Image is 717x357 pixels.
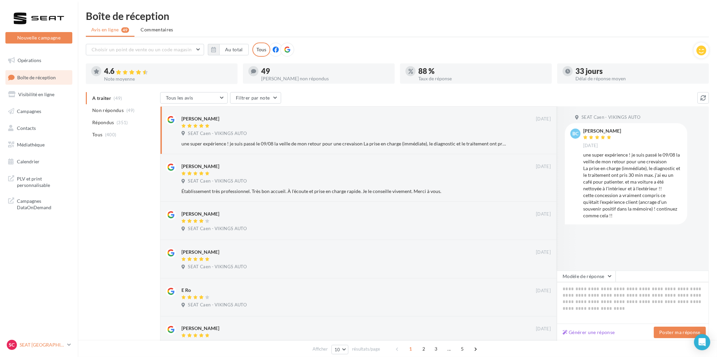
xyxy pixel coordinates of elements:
span: bc [572,130,578,137]
div: une super expérience ! je suis passé le 09/08 la veille de mon retour pour une crevaison La prise... [181,140,507,147]
button: 10 [331,345,349,354]
span: SEAT Caen - VIKINGS AUTO [188,340,247,346]
div: [PERSON_NAME] [181,211,219,217]
div: 33 jours [575,67,703,75]
div: Note moyenne [104,77,232,81]
span: Non répondus [92,107,124,114]
span: SC [9,341,15,348]
span: Campagnes [17,108,41,114]
span: [DATE] [583,143,598,149]
div: 49 [261,67,389,75]
p: SEAT [GEOGRAPHIC_DATA] [20,341,65,348]
span: (400) [105,132,117,137]
button: Générer une réponse [560,328,618,336]
span: SEAT Caen - VIKINGS AUTO [188,226,247,232]
button: Filtrer par note [230,92,281,104]
a: Boîte de réception [4,70,74,85]
span: Visibilité en ligne [18,91,54,97]
span: Opérations [18,57,41,63]
div: une super expérience ! je suis passé le 09/08 la veille de mon retour pour une crevaison La prise... [583,152,682,219]
a: Contacts [4,121,74,135]
span: (351) [117,120,128,125]
span: Répondus [92,119,114,126]
div: [PERSON_NAME] [583,129,621,133]
div: [PERSON_NAME] [181,325,219,332]
button: Au total [219,44,249,55]
span: SEAT Caen - VIKINGS AUTO [188,178,247,184]
div: Établissement très professionnel. Très bon accueil. À l'écoute et prise en charge rapide. Je le c... [181,188,507,195]
span: [DATE] [536,288,551,294]
button: Au total [208,44,249,55]
span: Médiathèque [17,142,45,147]
button: Nouvelle campagne [5,32,72,44]
button: Poster ma réponse [654,327,706,338]
span: Tous [92,131,102,138]
span: Choisir un point de vente ou un code magasin [92,47,192,52]
span: SEAT Caen - VIKINGS AUTO [188,264,247,270]
span: [DATE] [536,164,551,170]
span: [DATE] [536,211,551,217]
span: Afficher [313,346,328,352]
a: Visibilité en ligne [4,87,74,102]
span: Boîte de réception [17,74,56,80]
span: Campagnes DataOnDemand [17,196,70,211]
span: 10 [335,347,340,352]
div: Délai de réponse moyen [575,76,703,81]
span: (49) [126,108,135,113]
a: Calendrier [4,155,74,169]
div: E Ro [181,287,191,294]
span: [DATE] [536,326,551,332]
a: Campagnes [4,104,74,118]
span: Calendrier [17,159,40,164]
div: [PERSON_NAME] non répondus [261,76,389,81]
span: 3 [430,344,441,354]
div: Tous [252,43,270,57]
span: résultats/page [352,346,380,352]
a: PLV et print personnalisable [4,171,74,191]
div: Open Intercom Messenger [694,334,710,350]
div: [PERSON_NAME] [181,115,219,122]
div: Boîte de réception [86,11,709,21]
span: [DATE] [536,249,551,255]
a: SC SEAT [GEOGRAPHIC_DATA] [5,338,72,351]
div: 88 % [418,67,546,75]
span: Tous les avis [166,95,193,101]
a: Médiathèque [4,138,74,152]
span: Commentaires [141,27,173,32]
span: [DATE] [536,116,551,122]
span: SEAT Caen - VIKINGS AUTO [188,131,247,137]
span: PLV et print personnalisable [17,174,70,189]
span: 2 [418,344,429,354]
span: SEAT Caen - VIKINGS AUTO [582,114,640,120]
button: Choisir un point de vente ou un code magasin [86,44,204,55]
span: Contacts [17,125,36,131]
div: [PERSON_NAME] [181,249,219,255]
div: 4.6 [104,67,232,75]
div: [PERSON_NAME] [181,163,219,170]
button: Modèle de réponse [557,271,616,282]
span: ... [444,344,454,354]
a: Opérations [4,53,74,67]
a: Campagnes DataOnDemand [4,194,74,214]
span: 5 [457,344,468,354]
span: SEAT Caen - VIKINGS AUTO [188,302,247,308]
button: Tous les avis [160,92,228,104]
div: Taux de réponse [418,76,546,81]
span: 1 [405,344,416,354]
